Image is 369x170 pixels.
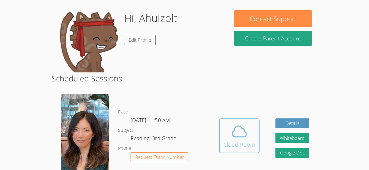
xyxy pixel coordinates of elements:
button: Whiteboard [275,133,310,143]
img: default.png [57,10,119,72]
dd: Reading: 3rd Grade [131,134,178,145]
h2: Scheduled Sessions [52,72,317,84]
span: Request Tutor Number [135,155,184,159]
h1: Hi, Ahuizolt [124,10,177,26]
a: Google Doc [275,148,310,158]
div: Cloud Room [224,140,255,149]
dt: Date [118,108,128,116]
a: Edit Profile [124,35,156,45]
dt: Subject [118,126,133,134]
button: Contact Support [234,10,312,27]
span: [DATE] 11:50 AM [131,117,170,124]
button: Cloud Room [219,118,260,153]
dt: Phone [118,145,131,152]
button: Request Tutor Number [131,152,189,163]
button: Create Parent Account [234,31,312,46]
a: Details [275,118,310,129]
